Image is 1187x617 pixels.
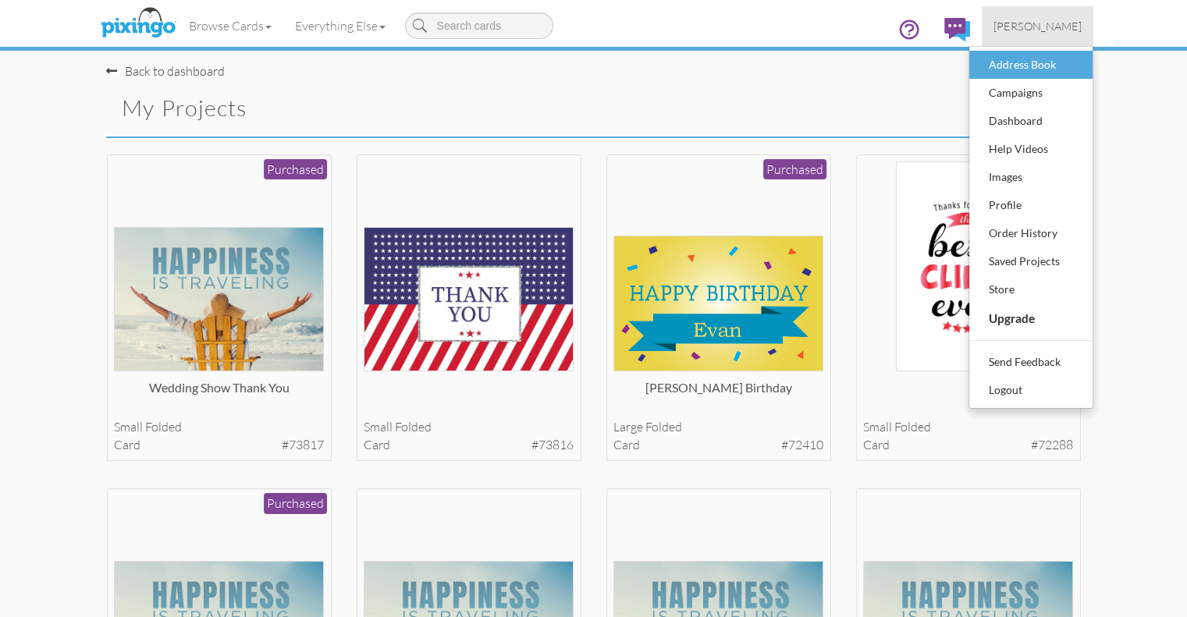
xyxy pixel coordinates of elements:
a: Help Videos [969,135,1093,163]
div: card [863,436,1073,454]
img: 129862-1-1743348512289-d4bf5b9577953158-qa.jpg [896,161,1040,371]
span: folded [645,419,682,434]
span: small [364,419,393,434]
a: Everything Else [283,6,397,45]
div: card [114,436,324,454]
span: #73817 [282,436,324,454]
span: small [114,419,143,434]
a: Back to dashboard [106,63,225,79]
iframe: Chat [1186,616,1187,617]
a: Order History [969,219,1093,247]
div: Address Book [985,53,1077,76]
div: Store [985,278,1077,301]
span: folded [395,419,432,434]
span: #72288 [1031,436,1073,454]
span: #72410 [781,436,823,454]
div: Send Feedback [985,350,1077,374]
div: card [364,436,574,454]
a: [PERSON_NAME] [982,6,1093,46]
div: card [613,436,823,454]
div: Profile [985,193,1077,217]
a: Campaigns [969,79,1093,107]
a: Upgrade [969,303,1093,333]
div: Order History [985,222,1077,245]
a: Logout [969,376,1093,404]
a: Browse Cards [177,6,283,45]
a: Address Book [969,51,1093,79]
div: Purchased [264,493,327,514]
img: 130127-1-1743879866316-f4f37f4c8294c49a-qa.jpg [613,236,823,371]
span: #73816 [531,436,574,454]
div: Purchased [763,159,826,180]
div: Images [985,165,1077,189]
h2: My Projects [122,96,567,121]
div: Dashboard [985,109,1077,133]
a: Dashboard [969,107,1093,135]
img: pixingo logo [97,4,179,43]
a: Store [969,275,1093,303]
img: 133218-1-1751324194242-a1ec7fef086a76af-qa.jpg [114,227,324,371]
div: Campaigns [985,81,1077,105]
div: Upgrade [985,306,1077,331]
div: [PERSON_NAME] birthday [613,379,823,410]
div: Saved Projects [985,250,1077,273]
span: [PERSON_NAME] [993,20,1082,33]
div: Help Videos [985,137,1077,161]
a: Profile [969,191,1093,219]
div: Logout [985,378,1077,402]
a: Images [969,163,1093,191]
span: small [863,419,892,434]
img: comments.svg [944,18,970,41]
span: large [613,419,643,434]
a: Send Feedback [969,348,1093,376]
div: Wedding Show Thank you [114,379,324,410]
a: Saved Projects [969,247,1093,275]
img: 133217-1-1751308908408-264dc8292cecf60e-qa.jpg [364,227,574,371]
span: folded [894,419,931,434]
span: folded [145,419,182,434]
input: Search cards [405,12,553,39]
div: Purchased [264,159,327,180]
